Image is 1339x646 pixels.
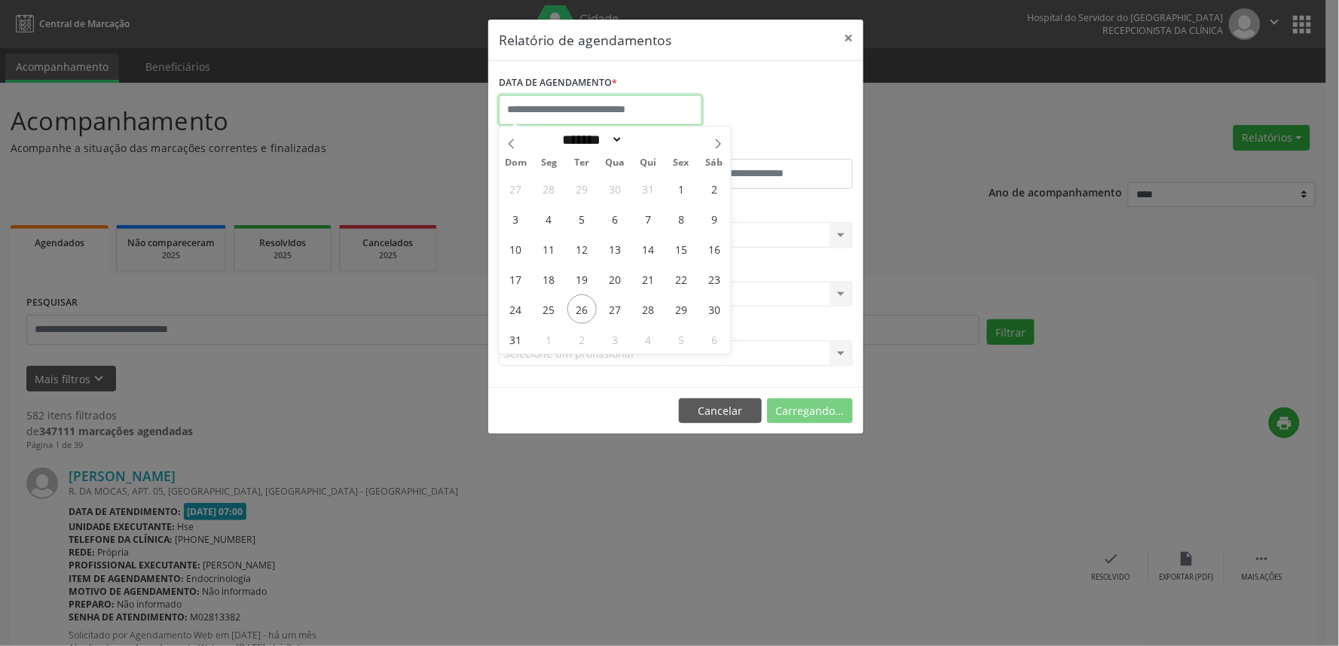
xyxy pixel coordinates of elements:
[700,294,729,324] span: Agosto 30, 2025
[501,294,530,324] span: Agosto 24, 2025
[501,264,530,294] span: Agosto 17, 2025
[567,325,597,354] span: Setembro 2, 2025
[501,234,530,264] span: Agosto 10, 2025
[601,204,630,233] span: Agosto 6, 2025
[634,204,663,233] span: Agosto 7, 2025
[680,136,853,159] label: ATÉ
[700,264,729,294] span: Agosto 23, 2025
[698,158,731,168] span: Sáb
[601,294,630,324] span: Agosto 27, 2025
[667,174,696,203] span: Agosto 1, 2025
[700,174,729,203] span: Agosto 2, 2025
[667,204,696,233] span: Agosto 8, 2025
[601,264,630,294] span: Agosto 20, 2025
[667,234,696,264] span: Agosto 15, 2025
[601,174,630,203] span: Julho 30, 2025
[700,204,729,233] span: Agosto 9, 2025
[634,294,663,324] span: Agosto 28, 2025
[567,264,597,294] span: Agosto 19, 2025
[623,132,673,148] input: Year
[501,325,530,354] span: Agosto 31, 2025
[558,132,624,148] select: Month
[534,294,564,324] span: Agosto 25, 2025
[499,158,532,168] span: Dom
[634,234,663,264] span: Agosto 14, 2025
[534,174,564,203] span: Julho 28, 2025
[532,158,565,168] span: Seg
[598,158,631,168] span: Qua
[567,174,597,203] span: Julho 29, 2025
[499,30,671,50] h5: Relatório de agendamentos
[700,234,729,264] span: Agosto 16, 2025
[534,264,564,294] span: Agosto 18, 2025
[665,158,698,168] span: Sex
[634,174,663,203] span: Julho 31, 2025
[565,158,598,168] span: Ter
[667,325,696,354] span: Setembro 5, 2025
[833,20,864,56] button: Close
[534,234,564,264] span: Agosto 11, 2025
[767,398,853,424] button: Carregando...
[601,325,630,354] span: Setembro 3, 2025
[499,72,617,95] label: DATA DE AGENDAMENTO
[534,325,564,354] span: Setembro 1, 2025
[631,158,665,168] span: Qui
[501,204,530,233] span: Agosto 3, 2025
[667,294,696,324] span: Agosto 29, 2025
[567,234,597,264] span: Agosto 12, 2025
[667,264,696,294] span: Agosto 22, 2025
[501,174,530,203] span: Julho 27, 2025
[634,264,663,294] span: Agosto 21, 2025
[679,398,762,424] button: Cancelar
[567,294,597,324] span: Agosto 26, 2025
[601,234,630,264] span: Agosto 13, 2025
[567,204,597,233] span: Agosto 5, 2025
[534,204,564,233] span: Agosto 4, 2025
[700,325,729,354] span: Setembro 6, 2025
[634,325,663,354] span: Setembro 4, 2025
